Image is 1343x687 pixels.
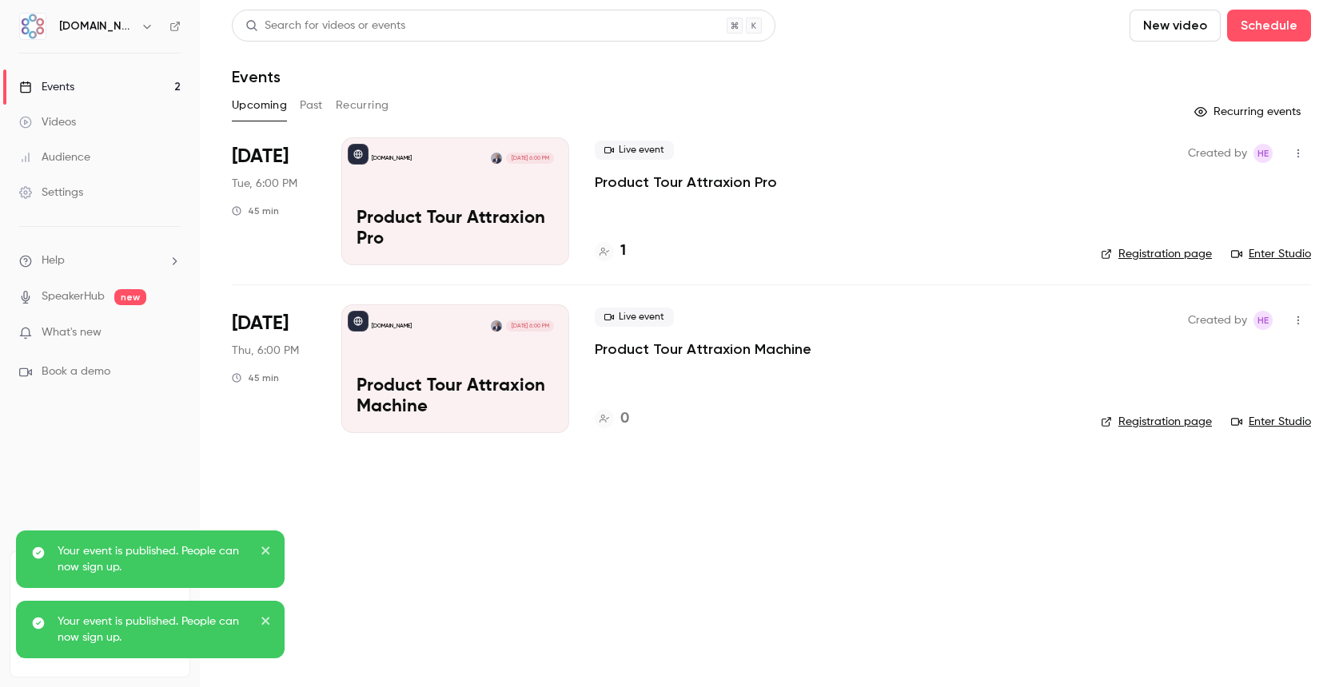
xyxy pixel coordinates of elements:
p: Your event is published. People can now sign up. [58,614,249,645]
button: close [261,543,272,562]
button: Past [300,93,323,118]
h1: Events [232,67,281,86]
a: Product Tour Attraxion Pro[DOMAIN_NAME]Humberto Estrela[DATE] 6:00 PMProduct Tour Attraxion Pro [341,137,569,265]
button: Recurring events [1187,99,1311,125]
span: [DATE] 6:00 PM [506,320,553,332]
div: Oct 14 Tue, 6:00 PM (Europe/Lisbon) [232,137,316,265]
img: Humberto Estrela [491,153,502,164]
iframe: Noticeable Trigger [161,326,181,340]
img: AMT.Group [20,14,46,39]
a: Product Tour Attraxion Machine [595,340,811,359]
button: Schedule [1227,10,1311,42]
div: Audience [19,149,90,165]
div: Videos [19,114,76,130]
div: 45 min [232,205,279,217]
h4: 1 [620,240,626,262]
button: Upcoming [232,93,287,118]
span: Created by [1188,144,1247,163]
a: SpeakerHub [42,288,105,305]
a: Registration page [1101,414,1212,430]
span: Live event [595,308,674,327]
a: Product Tour Attraxion Pro [595,173,777,192]
span: [DATE] 6:00 PM [506,153,553,164]
span: Humberto Estrela [1253,311,1273,330]
a: 0 [595,408,629,430]
a: Registration page [1101,246,1212,262]
p: Your event is published. People can now sign up. [58,543,249,575]
p: Product Tour Attraxion Machine [357,376,554,418]
h6: [DOMAIN_NAME] [59,18,134,34]
span: Live event [595,141,674,160]
a: 1 [595,240,626,262]
span: Created by [1188,311,1247,330]
div: Search for videos or events [245,18,405,34]
button: Recurring [336,93,389,118]
a: Product Tour Attraxion Machine[DOMAIN_NAME]Humberto Estrela[DATE] 6:00 PMProduct Tour Attraxion M... [341,304,569,432]
span: Help [42,252,65,269]
p: Product Tour Attraxion Pro [357,208,554,250]
span: Book a demo [42,363,110,380]
button: close [261,614,272,633]
div: 45 min [232,371,279,384]
span: HE [1257,144,1269,163]
img: Humberto Estrela [491,320,502,332]
a: Enter Studio [1231,414,1311,430]
span: [DATE] [232,311,289,336]
span: Thu, 6:00 PM [232,343,299,359]
span: HE [1257,311,1269,330]
div: Oct 23 Thu, 6:00 PM (Europe/Lisbon) [232,304,316,432]
li: help-dropdown-opener [19,252,181,269]
div: Events [19,79,74,95]
span: new [114,289,146,305]
div: Settings [19,185,83,201]
span: What's new [42,324,102,341]
span: [DATE] [232,144,289,169]
p: [DOMAIN_NAME] [372,154,412,162]
span: Humberto Estrela [1253,144,1273,163]
a: Enter Studio [1231,246,1311,262]
h4: 0 [620,408,629,430]
p: [DOMAIN_NAME] [372,322,412,330]
span: Tue, 6:00 PM [232,176,297,192]
button: New video [1130,10,1221,42]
